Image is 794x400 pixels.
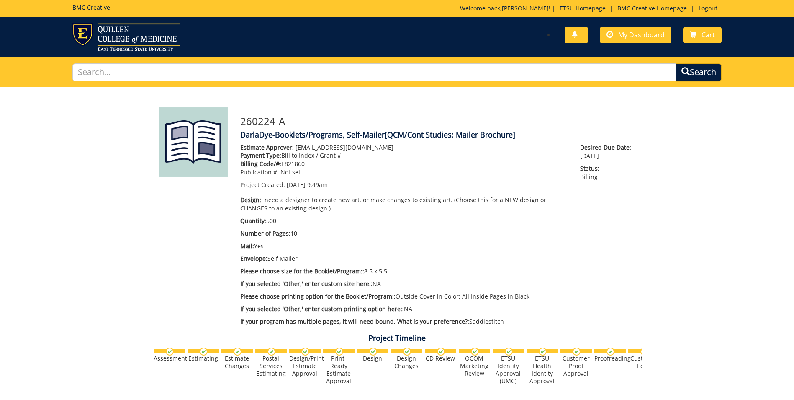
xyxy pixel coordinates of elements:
[391,355,422,370] div: Design Changes
[287,181,328,189] span: [DATE] 9:49am
[493,355,524,385] div: ETSU Identity Approval (UMC)
[618,30,665,39] span: My Dashboard
[240,196,568,213] p: I need a designer to create new art, or make changes to existing art. (Choose this for a NEW desi...
[527,355,558,385] div: ETSU Health Identity Approval
[240,305,568,313] p: NA
[403,348,411,356] img: checkmark
[240,280,568,288] p: NA
[694,4,722,12] a: Logout
[240,267,364,275] span: Please choose size for the Booklet/Program::
[606,348,614,356] img: checkmark
[221,355,253,370] div: Estimate Changes
[240,242,568,250] p: Yes
[555,4,610,12] a: ETSU Homepage
[459,355,490,377] div: QCOM Marketing Review
[240,317,469,325] span: If your program has multiple pages, it will need bound. What is your preference?:
[240,305,404,313] span: If you selected 'Other,' enter custom printing option here::
[240,181,285,189] span: Project Created:
[613,4,691,12] a: BMC Creative Homepage
[289,355,321,377] div: Design/Print Estimate Approval
[385,130,515,140] span: [QCM/Cont Studies: Mailer Brochure]
[240,255,568,263] p: Self Mailer
[539,348,547,356] img: checkmark
[505,348,513,356] img: checkmark
[301,348,309,356] img: checkmark
[240,143,568,152] p: [EMAIL_ADDRESS][DOMAIN_NAME]
[240,255,267,262] span: Envelope:
[323,355,355,385] div: Print-Ready Estimate Approval
[240,143,294,151] span: Estimate Approver:
[240,196,261,204] span: Design:
[280,168,301,176] span: Not set
[240,217,568,225] p: 500
[240,131,636,139] h4: DarlaDye-Booklets/Programs, Self-Mailer
[240,229,290,237] span: Number of Pages:
[240,116,636,127] h3: 260224-A
[594,355,626,362] div: Proofreading
[460,4,722,13] p: Welcome back, ! | | |
[72,23,180,51] img: ETSU logo
[640,348,648,356] img: checkmark
[676,63,722,81] button: Search
[502,4,549,12] a: [PERSON_NAME]
[369,348,377,356] img: checkmark
[471,348,479,356] img: checkmark
[560,355,592,377] div: Customer Proof Approval
[240,292,396,300] span: Please choose printing option for the Booklet/Program::
[683,27,722,43] a: Cart
[188,355,219,362] div: Estimating
[240,151,281,159] span: Payment Type:
[357,355,388,362] div: Design
[240,160,568,168] p: E821860
[240,217,266,225] span: Quantity:
[600,27,671,43] a: My Dashboard
[166,348,174,356] img: checkmark
[267,348,275,356] img: checkmark
[255,355,287,377] div: Postal Services Estimating
[580,143,635,160] p: [DATE]
[240,229,568,238] p: 10
[240,242,254,250] span: Mail:
[240,280,373,288] span: If you selected 'Other,' enter custom size here::
[580,164,635,173] span: Status:
[701,30,715,39] span: Cart
[72,63,676,81] input: Search...
[240,267,568,275] p: 8.5 x 5.5
[437,348,445,356] img: checkmark
[240,168,279,176] span: Publication #:
[152,334,642,343] h4: Project Timeline
[335,348,343,356] img: checkmark
[425,355,456,362] div: CD Review
[240,317,568,326] p: Saddlestitch
[573,348,581,356] img: checkmark
[72,4,110,10] h5: BMC Creative
[580,164,635,181] p: Billing
[240,292,568,301] p: Outside Cover in Color; All Inside Pages in Black
[159,107,228,177] img: Product featured image
[154,355,185,362] div: Assessment
[234,348,242,356] img: checkmark
[240,160,281,168] span: Billing Code/#:
[240,151,568,160] p: Bill to Index / Grant #
[628,355,660,370] div: Customer Edits
[200,348,208,356] img: checkmark
[580,143,635,152] span: Desired Due Date:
